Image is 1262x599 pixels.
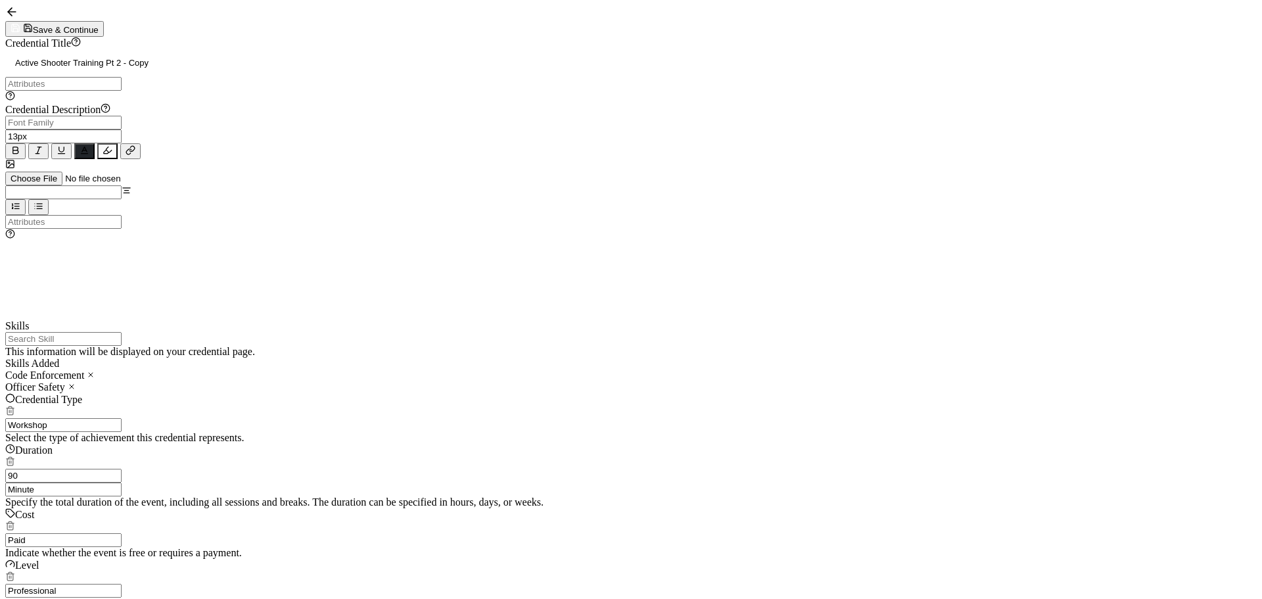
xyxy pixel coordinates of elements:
[5,370,84,381] span: Code Enforcement
[5,346,255,357] span: This information will be displayed on your credential page.
[5,332,122,346] input: Search Skill
[5,215,122,229] input: Attributes
[5,37,1257,49] div: Credential Title
[5,432,244,443] span: Select the type of achievement this credential represents.
[5,547,242,558] span: Indicate whether the event is free or requires a payment.
[5,77,122,91] input: Attributes
[5,320,1257,332] div: Skills
[11,25,99,35] span: Save & Continue
[5,418,122,432] input: Select Type
[5,559,1257,571] div: Level
[5,130,122,143] input: Font Size
[5,358,59,369] span: Skills Added
[5,116,122,130] input: Font Family
[5,444,1257,456] div: Duration
[5,496,544,508] span: Specify the total duration of the event, including all sessions and breaks. The duration can be s...
[5,508,1257,521] div: Cost
[5,103,1257,116] div: Credential Description
[5,533,122,547] input: Select
[5,21,104,37] button: Save & Continue
[5,584,122,598] input: Select
[5,483,122,496] input: Select
[5,393,1257,406] div: Credential Type
[5,381,65,393] span: Officer Safety
[15,57,1247,69] p: Active Shooter Training Pt 2 - Copy
[1196,536,1262,599] iframe: Chat Widget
